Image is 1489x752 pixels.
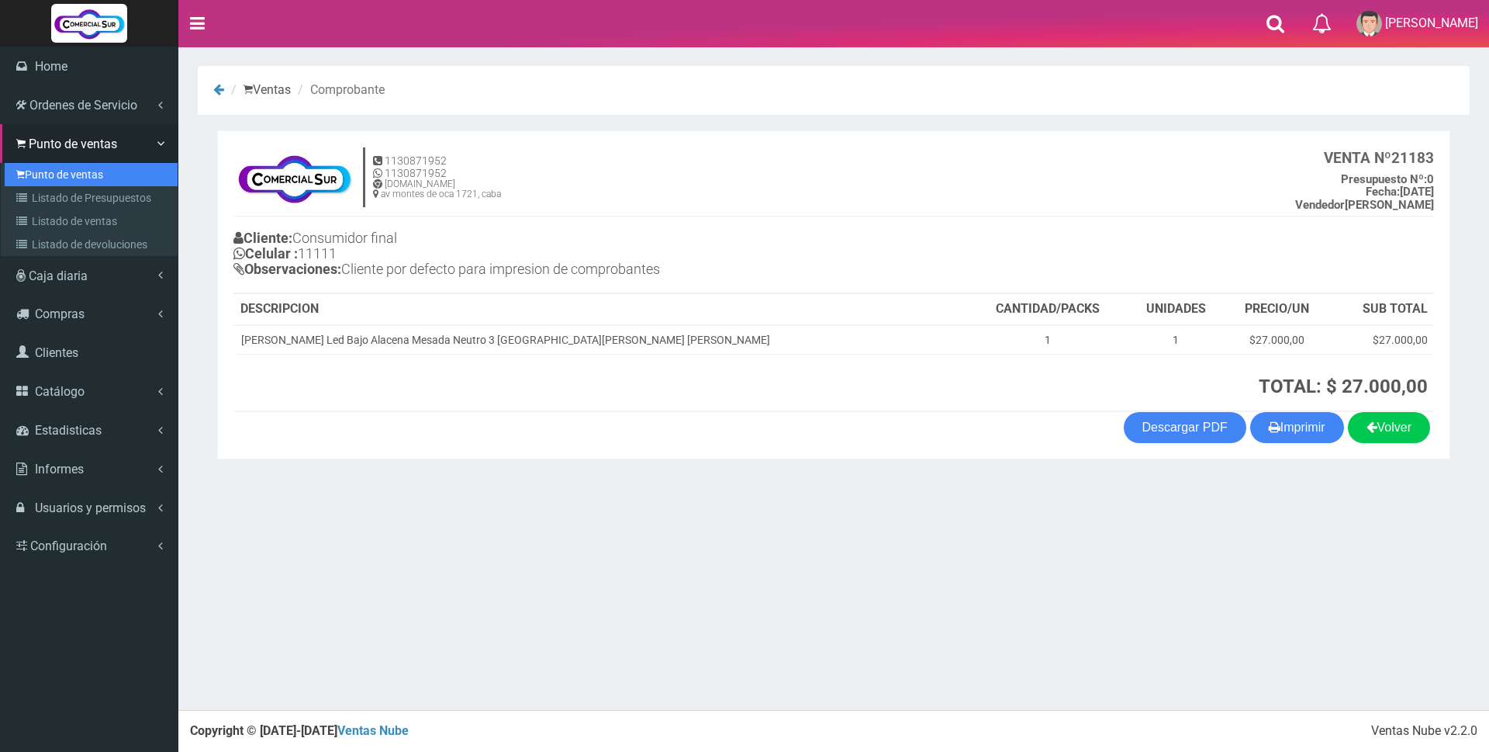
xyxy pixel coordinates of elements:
[1356,11,1382,36] img: User Image
[35,423,102,438] span: Estadisticas
[1295,198,1345,212] strong: Vendedor
[1366,185,1400,199] strong: Fecha:
[29,269,88,283] span: Caja diaria
[35,307,85,321] span: Compras
[1341,172,1427,186] strong: Presupuesto Nº:
[51,4,127,43] img: Logo grande
[233,261,341,277] b: Observaciones:
[1124,412,1246,443] a: Descargar PDF
[233,227,834,284] h4: Consumidor final 11111 Cliente por defecto para impresion de comprobantes
[1225,294,1328,325] th: PRECIO/UN
[1324,149,1434,167] b: 21183
[969,325,1127,355] td: 1
[233,230,292,246] b: Cliente:
[227,81,291,99] li: Ventas
[5,163,178,186] a: Punto de ventas
[1348,412,1430,443] a: Volver
[1127,294,1225,325] th: UNIDADES
[1366,185,1434,199] b: [DATE]
[5,210,178,233] a: Listado de ventas
[35,59,67,74] span: Home
[35,345,78,360] span: Clientes
[1259,376,1428,397] strong: TOTAL: $ 27.000,00
[1328,325,1434,355] td: $27.000,00
[1225,325,1328,355] td: $27.000,00
[1385,16,1478,30] span: [PERSON_NAME]
[337,723,409,738] a: Ventas Nube
[234,294,969,325] th: DESCRIPCION
[35,462,84,476] span: Informes
[1328,294,1434,325] th: SUB TOTAL
[35,384,85,399] span: Catálogo
[969,294,1127,325] th: CANTIDAD/PACKS
[1341,172,1434,186] b: 0
[373,179,501,199] h6: [DOMAIN_NAME] av montes de oca 1721, caba
[373,155,501,179] h5: 1130871952 1130871952
[190,723,409,738] strong: Copyright © [DATE]-[DATE]
[1250,412,1344,443] button: Imprimir
[29,137,117,151] span: Punto de ventas
[234,325,969,355] td: [PERSON_NAME] Led Bajo Alacena Mesada Neutro 3 [GEOGRAPHIC_DATA][PERSON_NAME] [PERSON_NAME]
[29,98,137,113] span: Ordenes de Servicio
[294,81,385,99] li: Comprobante
[5,233,178,256] a: Listado de devoluciones
[1371,723,1477,740] div: Ventas Nube v2.2.0
[233,147,355,209] img: f695dc5f3a855ddc19300c990e0c55a2.jpg
[35,501,146,515] span: Usuarios y permisos
[5,186,178,210] a: Listado de Presupuestos
[233,245,298,262] b: Celular :
[1324,149,1391,167] strong: VENTA Nº
[30,539,107,553] span: Configuración
[1295,198,1434,212] b: [PERSON_NAME]
[1127,325,1225,355] td: 1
